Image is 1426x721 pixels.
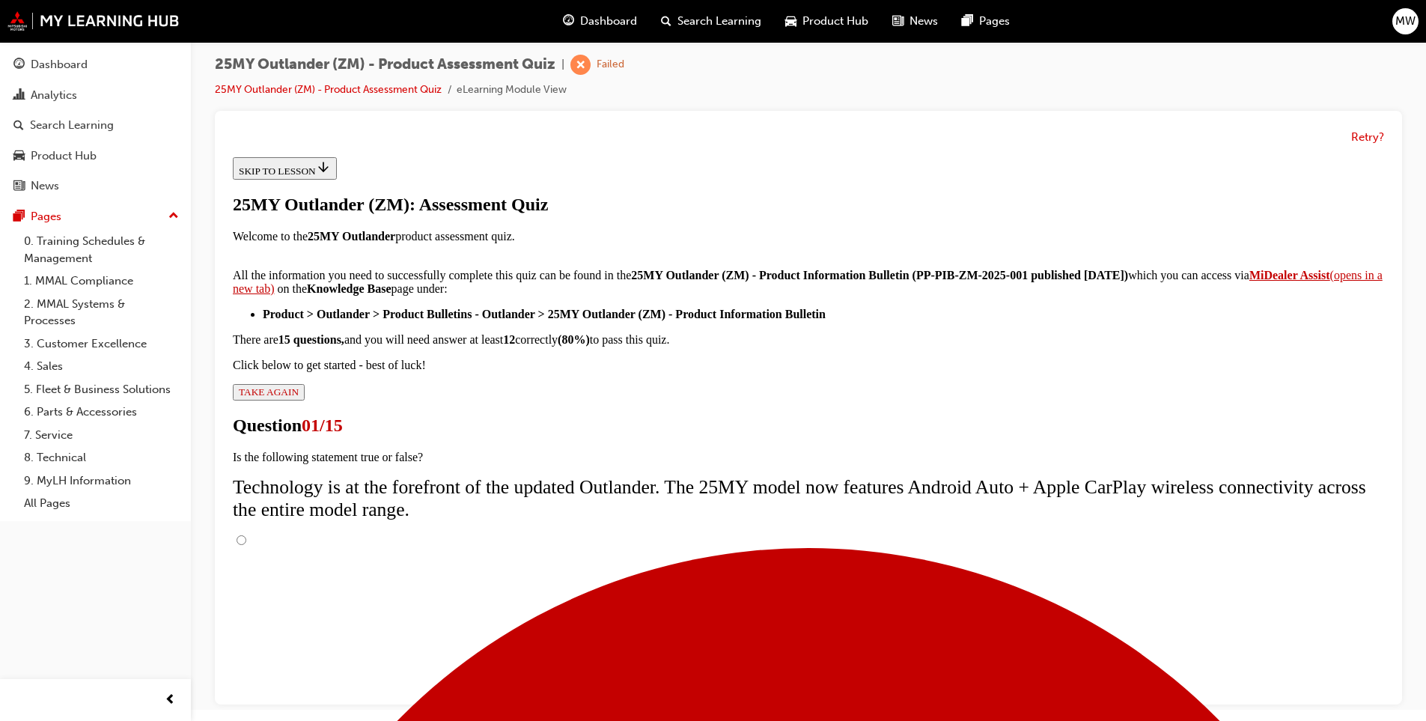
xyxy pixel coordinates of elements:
span: | [561,56,564,73]
a: 9. MyLH Information [18,469,185,493]
span: Pages [979,13,1010,30]
a: search-iconSearch Learning [649,6,773,37]
span: News [909,13,938,30]
div: Product Hub [31,147,97,165]
span: TAKE AGAIN [12,235,72,246]
p: Welcome to the product assessment quiz. [6,79,1157,92]
span: car-icon [13,150,25,163]
h1: Question 1 of 15 [6,264,1157,285]
strong: Knowledge Base [80,131,164,144]
p: There are and you will need answer at least correctly to pass this quiz. [6,182,1157,195]
div: Pages [31,208,61,225]
div: Search Learning [30,117,114,134]
span: Dashboard [580,13,637,30]
button: MW [1392,8,1419,34]
strong: > Product Bulletins - Outlander > 25MY Outlander (ZM) - Product Information Bulletin [146,156,599,169]
span: learningRecordVerb_FAIL-icon [570,55,591,75]
span: news-icon [13,180,25,193]
p: Click below to get started - best of luck! [6,207,1157,221]
strong: (80%) [331,182,363,195]
div: News [31,177,59,195]
span: search-icon [13,119,24,133]
a: pages-iconPages [950,6,1022,37]
span: prev-icon [165,691,176,710]
button: SKIP TO LESSON [6,6,110,28]
a: 3. Customer Excellence [18,332,185,356]
strong: 15 questions, [52,182,118,195]
a: 8. Technical [18,446,185,469]
span: SKIP TO LESSON [12,14,104,25]
a: Product Hub [6,142,185,170]
span: guage-icon [13,58,25,72]
span: chart-icon [13,89,25,103]
strong: Product > Outlander [36,156,143,169]
a: 25MY Outlander (ZM) - Product Assessment Quiz [215,83,442,96]
a: Dashboard [6,51,185,79]
strong: 25MY Outlander (ZM) - Product Information Bulletin [404,118,682,130]
strong: (PP-PIB-ZM-2025-001 published [DATE]) [686,118,902,130]
span: pages-icon [962,12,973,31]
div: Failed [597,58,624,72]
span: Search Learning [677,13,761,30]
span: (opens in a new tab) [6,118,1156,144]
span: pages-icon [13,210,25,224]
span: news-icon [892,12,904,31]
span: car-icon [785,12,796,31]
a: News [6,172,185,200]
strong: 25MY Outlander [81,79,168,91]
span: guage-icon [563,12,574,31]
span: search-icon [661,12,671,31]
strong: MiDealer Assist [1023,118,1103,130]
p: Is the following statement true or false? [6,299,1157,313]
span: MW [1395,13,1416,30]
button: Pages [6,203,185,231]
a: news-iconNews [880,6,950,37]
a: guage-iconDashboard [551,6,649,37]
a: Search Learning [6,112,185,139]
span: Product Hub [802,13,868,30]
div: Analytics [31,87,77,104]
span: Question [6,264,75,284]
span: Technology is at the forefront of the updated Outlander. The 25MY model now features Android Auto... [6,325,1139,369]
a: 6. Parts & Accessories [18,401,185,424]
img: mmal [7,11,180,31]
strong: 12 [276,182,288,195]
a: 0. Training Schedules & Management [18,230,185,270]
a: All Pages [18,492,185,515]
a: car-iconProduct Hub [773,6,880,37]
button: DashboardAnalyticsSearch LearningProduct HubNews [6,48,185,203]
div: Dashboard [31,56,88,73]
span: up-icon [168,207,179,226]
li: eLearning Module View [457,82,567,99]
a: 4. Sales [18,355,185,378]
span: 25MY Outlander (ZM) - Product Assessment Quiz [215,56,555,73]
a: 2. MMAL Systems & Processes [18,293,185,332]
a: Analytics [6,82,185,109]
a: 7. Service [18,424,185,447]
p: All the information you need to successfully complete this quiz can be found in the which you can... [6,104,1157,144]
a: 1. MMAL Compliance [18,270,185,293]
div: 25MY Outlander (ZM): Assessment Quiz [6,43,1157,64]
button: Retry? [1351,129,1384,146]
span: 01/15 [75,264,116,284]
a: 5. Fleet & Business Solutions [18,378,185,401]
